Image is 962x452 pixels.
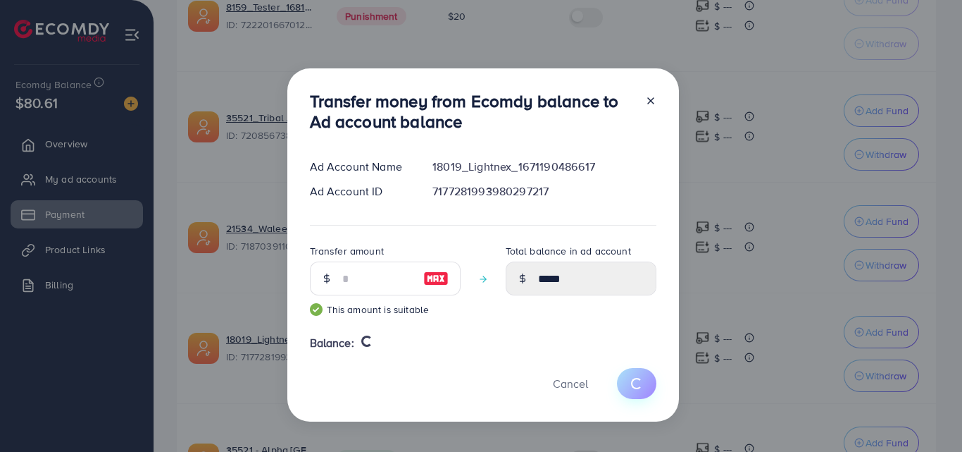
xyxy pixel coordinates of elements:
div: 7177281993980297217 [421,183,667,200]
div: Ad Account ID [299,183,422,200]
img: image [423,270,449,287]
button: Cancel [535,368,606,398]
small: This amount is suitable [310,303,461,317]
label: Transfer amount [310,244,384,258]
img: guide [310,303,323,316]
div: 18019_Lightnex_1671190486617 [421,159,667,175]
label: Total balance in ad account [506,244,631,258]
h3: Transfer money from Ecomdy balance to Ad account balance [310,91,634,132]
span: Cancel [553,376,588,391]
span: Balance: [310,335,354,351]
iframe: Chat [902,389,951,441]
div: Ad Account Name [299,159,422,175]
